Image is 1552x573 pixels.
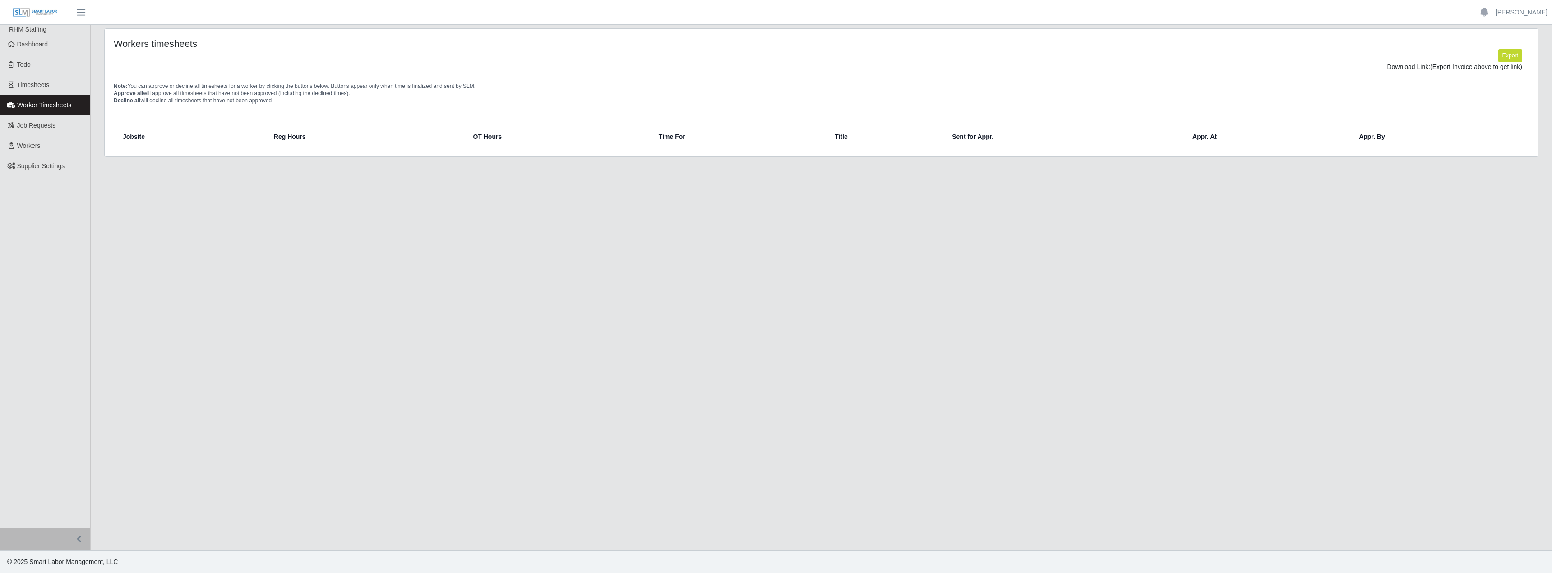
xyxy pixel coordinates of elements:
[17,61,31,68] span: Todo
[114,38,696,49] h4: Workers timesheets
[267,126,466,147] th: Reg Hours
[651,126,827,147] th: Time For
[17,122,56,129] span: Job Requests
[1498,49,1522,62] button: Export
[114,83,1529,104] p: You can approve or decline all timesheets for a worker by clicking the buttons below. Buttons app...
[7,558,118,565] span: © 2025 Smart Labor Management, LLC
[17,162,65,170] span: Supplier Settings
[114,90,143,96] span: Approve all
[1185,126,1352,147] th: Appr. At
[17,142,41,149] span: Workers
[17,81,50,88] span: Timesheets
[114,97,140,104] span: Decline all
[827,126,945,147] th: Title
[1496,8,1547,17] a: [PERSON_NAME]
[17,41,48,48] span: Dashboard
[466,126,651,147] th: OT Hours
[1352,126,1525,147] th: Appr. By
[114,83,128,89] span: Note:
[13,8,58,18] img: SLM Logo
[120,62,1522,72] div: Download Link:
[945,126,1185,147] th: Sent for Appr.
[9,26,46,33] span: RHM Staffing
[1430,63,1522,70] span: (Export Invoice above to get link)
[17,101,71,109] span: Worker Timesheets
[117,126,267,147] th: Jobsite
